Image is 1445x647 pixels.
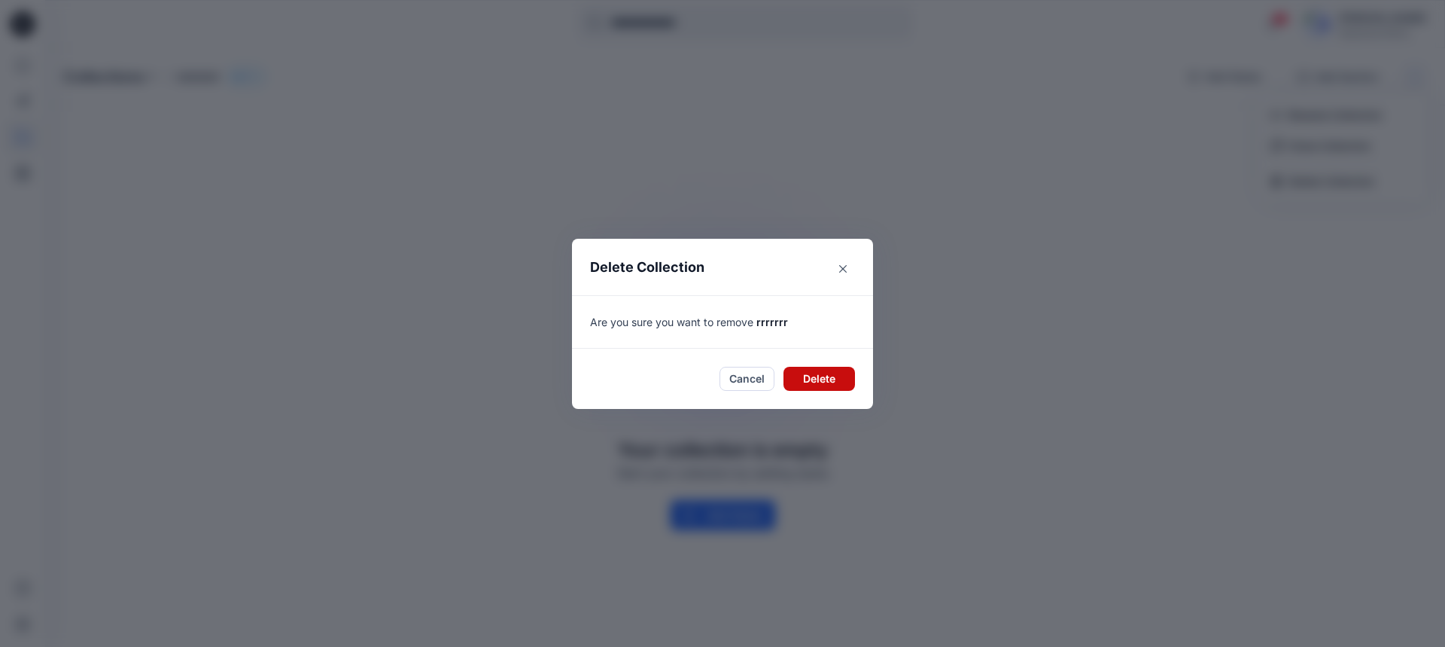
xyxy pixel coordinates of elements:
span: rrrrrrr [756,316,788,328]
button: Cancel [719,367,774,391]
header: Delete Collection [572,239,873,295]
button: Close [831,257,855,281]
button: Delete [783,367,855,391]
p: Are you sure you want to remove [590,314,855,330]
